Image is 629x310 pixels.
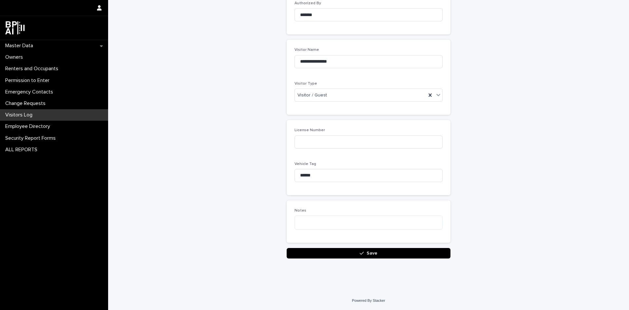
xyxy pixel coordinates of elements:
[3,135,61,141] p: Security Report Forms
[295,1,321,5] span: Authorized By
[295,128,325,132] span: License Number
[295,209,306,213] span: Notes
[3,54,28,60] p: Owners
[295,48,319,52] span: Visitor Name
[3,147,43,153] p: ALL REPORTS
[3,66,64,72] p: Renters and Occupants
[3,77,55,84] p: Permission to Enter
[297,92,327,99] span: Visitor / Guest
[295,82,317,86] span: Visitor Type
[3,112,38,118] p: Visitors Log
[3,123,55,130] p: Employee Directory
[295,162,316,166] span: Vehicle Tag
[352,299,385,302] a: Powered By Stacker
[287,248,450,258] button: Save
[5,21,25,34] img: dwgmcNfxSF6WIOOXiGgu
[3,100,51,107] p: Change Requests
[367,251,377,256] span: Save
[3,89,58,95] p: Emergency Contacts
[3,43,38,49] p: Master Data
